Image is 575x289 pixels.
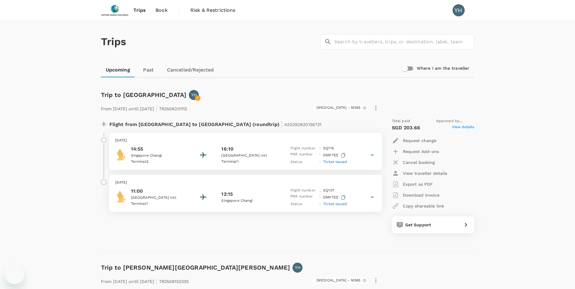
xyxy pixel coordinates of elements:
[115,191,127,203] img: Singapore Airlines
[392,157,435,168] button: Cancel booking
[319,159,321,165] p: :
[392,201,444,211] button: Copy shareable link
[319,188,321,194] p: :
[403,181,433,187] p: Export as PDF
[221,145,233,153] p: 16:10
[319,151,321,159] p: :
[109,118,322,129] p: Flight from [GEOGRAPHIC_DATA] to [GEOGRAPHIC_DATA] (roundtrip)
[290,194,317,201] p: PNR number
[313,278,364,283] span: [MEDICAL_DATA] - M365
[131,188,186,195] p: 11:00
[392,168,447,179] button: View traveller details
[403,203,444,209] p: Copy shareable link
[392,135,436,146] button: Request change
[131,159,186,165] p: Terminal 2
[191,92,197,98] p: YH
[162,63,219,77] a: Cancelled/Rejected
[101,263,290,272] h6: Trip to [PERSON_NAME][GEOGRAPHIC_DATA][PERSON_NAME]
[221,191,233,198] p: 12:15
[190,7,236,14] span: Risk & Restrictions
[403,138,436,144] p: Request change
[115,148,127,161] img: Singapore Airlines
[392,179,433,190] button: Export as PDF
[405,222,431,227] span: Get Support
[290,159,317,165] p: Status
[323,151,347,159] p: DMKTEE
[319,145,321,151] p: :
[313,105,364,110] span: [MEDICAL_DATA] - M365
[392,124,420,131] p: SGD 203.66
[313,277,368,284] div: [MEDICAL_DATA] - M365
[101,90,187,100] h6: Trip to [GEOGRAPHIC_DATA]
[155,104,157,113] span: |
[131,201,186,207] p: Terminal 1
[403,148,439,154] p: Request Add-ons
[290,188,317,194] p: Flight number
[101,102,187,113] p: From [DATE] until [DATE] TR2508201112
[221,159,276,165] p: Terminal 1
[221,198,276,204] p: Singapore Changi
[403,192,440,198] p: Download invoice
[101,63,135,77] a: Upcoming
[392,190,440,201] button: Download invoice
[133,7,146,14] span: Trips
[131,195,186,201] p: [GEOGRAPHIC_DATA] Intl
[131,145,186,153] p: 14:55
[115,138,376,144] p: [DATE]
[319,201,321,207] p: :
[436,118,474,124] span: Approved by
[323,160,347,164] span: Ticket issued
[115,180,376,186] p: [DATE]
[101,275,189,286] p: From [DATE] until [DATE] TR2508152330
[284,122,321,127] span: A20250820126721
[403,170,447,176] p: View traveller details
[295,264,300,271] p: YH
[101,21,126,63] h1: Trips
[452,124,474,131] span: View details
[290,201,317,207] p: Status
[281,120,283,128] span: |
[403,159,435,165] p: Cancel booking
[323,194,347,201] p: DMKTEE
[323,145,334,151] p: SQ 116
[101,4,129,17] img: Nippon Sanso Holdings Singapore Pte Ltd
[221,153,276,159] p: [GEOGRAPHIC_DATA] Intl
[135,63,162,77] a: Past
[453,4,465,16] div: YH
[392,118,410,124] span: Total paid
[323,202,347,206] span: Ticket issued
[392,146,439,157] button: Request Add-ons
[319,194,321,201] p: :
[417,65,470,72] h6: Where I am the traveller
[5,265,24,284] iframe: Button to launch messaging window
[131,153,186,159] p: Singapore Changi
[313,105,368,111] div: [MEDICAL_DATA] - M365
[155,7,168,14] span: Book
[290,145,317,151] p: Flight number
[155,277,157,285] span: |
[334,34,474,49] input: Search by travellers, trips, or destination, label, team
[323,188,334,194] p: SQ 107
[290,151,317,159] p: PNR number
